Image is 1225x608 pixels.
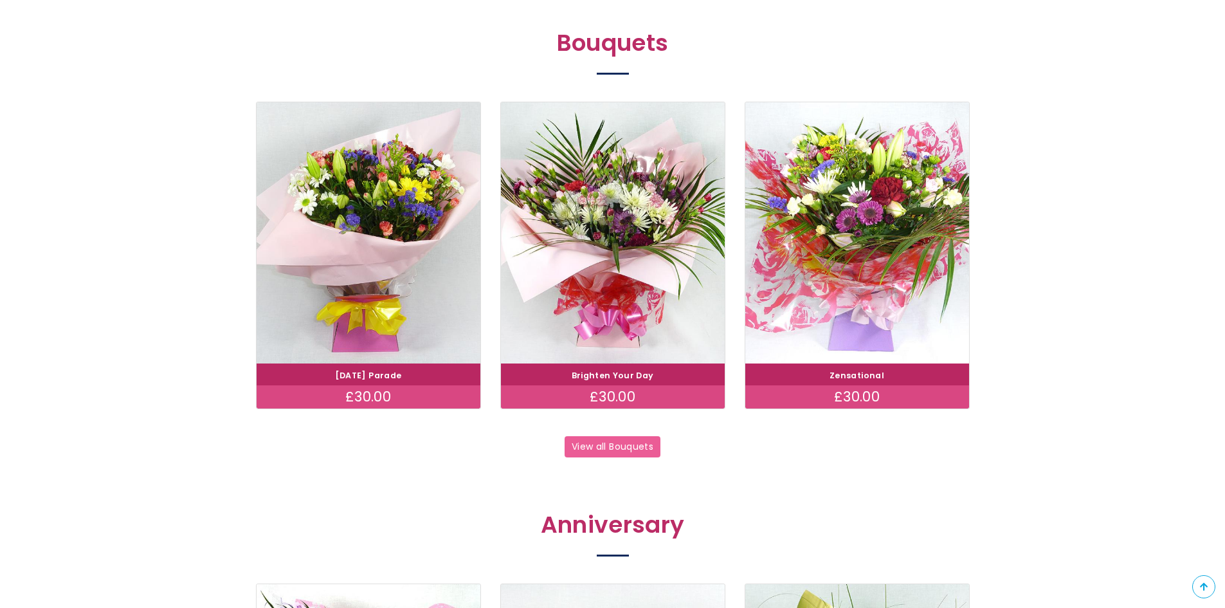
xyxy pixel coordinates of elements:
img: Zensational [745,102,969,364]
h2: Anniversary [333,511,893,546]
h2: Bouquets [333,30,893,64]
div: £30.00 [501,385,725,409]
div: £30.00 [745,385,969,409]
div: £30.00 [257,385,480,409]
a: Zensational [830,370,884,381]
a: View all Bouquets [565,436,661,458]
a: [DATE] Parade [335,370,402,381]
a: Brighten Your Day [572,370,654,381]
img: Carnival Parade [257,102,480,364]
img: Brighten Your Day [501,102,725,364]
